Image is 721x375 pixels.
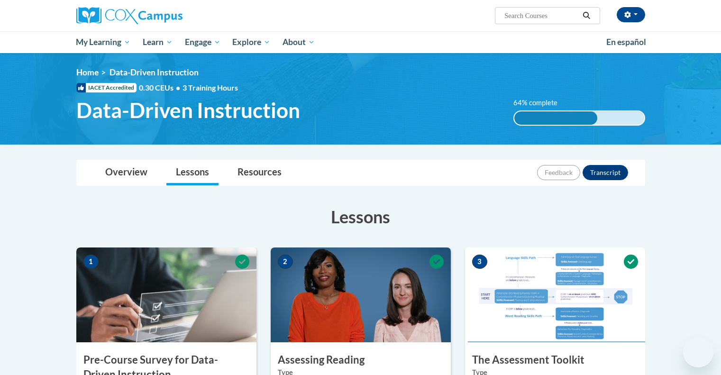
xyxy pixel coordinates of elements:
a: About [276,31,321,53]
a: Learn [137,31,179,53]
button: Account Settings [617,7,645,22]
span: Explore [232,37,270,48]
span: 0.30 CEUs [139,82,183,93]
a: Overview [96,160,157,185]
img: Course Image [465,247,645,342]
span: • [176,83,180,92]
h3: The Assessment Toolkit [465,353,645,367]
img: Course Image [271,247,451,342]
button: Feedback [537,165,580,180]
a: Explore [226,31,276,53]
span: Engage [185,37,220,48]
a: Resources [228,160,291,185]
span: My Learning [76,37,130,48]
button: Transcript [583,165,628,180]
button: Search [579,10,593,21]
div: Main menu [62,31,659,53]
a: Cox Campus [76,7,256,24]
span: Data-Driven Instruction [110,67,199,77]
input: Search Courses [503,10,579,21]
a: Lessons [166,160,219,185]
span: 3 Training Hours [183,83,238,92]
span: IACET Accredited [76,83,137,92]
a: Engage [179,31,227,53]
span: En español [606,37,646,47]
h3: Assessing Reading [271,353,451,367]
div: 64% complete [514,111,597,125]
span: Learn [143,37,173,48]
h3: Lessons [76,205,645,229]
span: 2 [278,255,293,269]
span: 1 [83,255,99,269]
iframe: Button to launch messaging window [683,337,713,367]
label: 64% complete [513,98,568,108]
a: En español [600,32,652,52]
a: My Learning [70,31,137,53]
img: Cox Campus [76,7,183,24]
a: Home [76,67,99,77]
span: Data-Driven Instruction [76,98,300,123]
span: 3 [472,255,487,269]
span: About [283,37,315,48]
img: Course Image [76,247,256,342]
